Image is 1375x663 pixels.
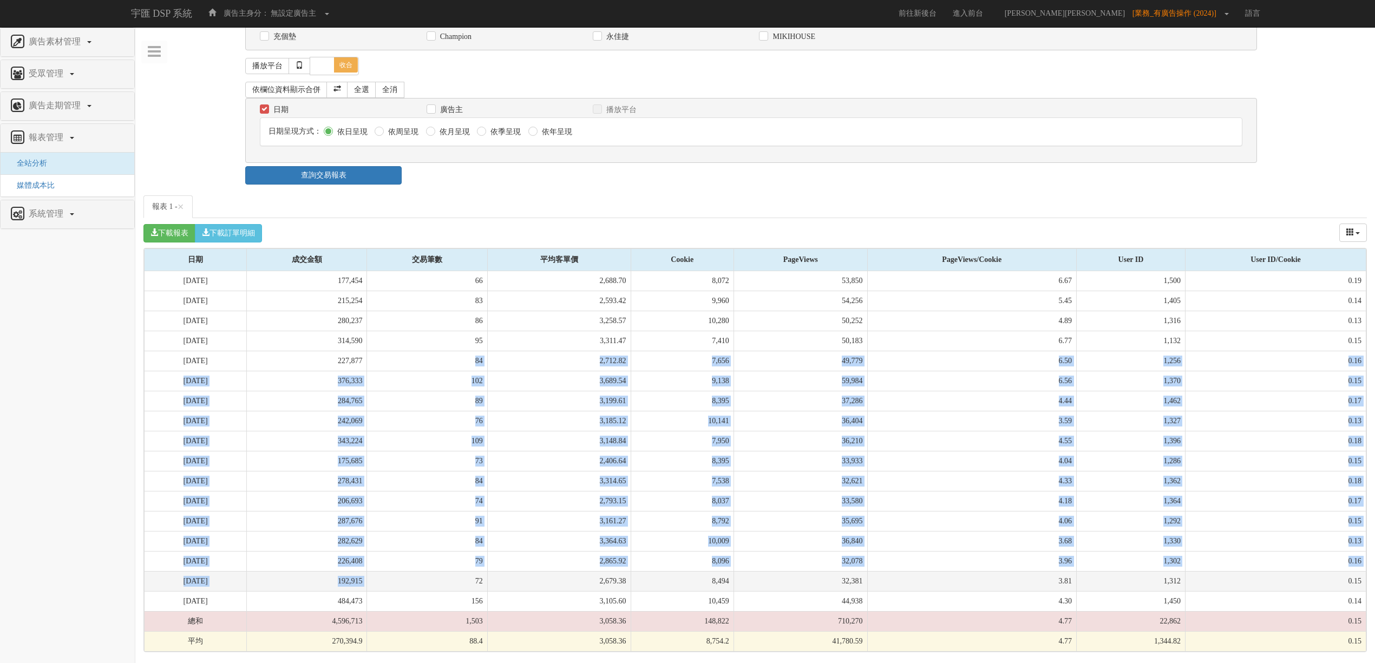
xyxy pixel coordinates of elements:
[1077,451,1186,471] td: 1,286
[247,311,367,331] td: 280,237
[271,9,316,17] span: 無設定廣告主
[487,391,631,411] td: 3,199.61
[1185,291,1366,311] td: 0.14
[367,411,487,431] td: 76
[867,371,1076,391] td: 6.56
[247,271,367,291] td: 177,454
[247,491,367,511] td: 206,693
[631,431,734,451] td: 7,950
[9,159,47,167] span: 全站分析
[1077,511,1186,531] td: 1,292
[734,249,867,271] div: PageViews
[247,551,367,571] td: 226,408
[367,291,487,311] td: 83
[367,371,487,391] td: 102
[487,611,631,631] td: 3,058.36
[1185,371,1366,391] td: 0.15
[734,411,867,431] td: 36,404
[367,471,487,491] td: 84
[1077,431,1186,451] td: 1,396
[367,511,487,531] td: 91
[631,351,734,371] td: 7,656
[247,611,367,631] td: 4,596,713
[1185,491,1366,511] td: 0.17
[247,351,367,371] td: 227,877
[195,224,262,242] button: 下載訂單明細
[9,181,55,189] a: 媒體成本比
[367,391,487,411] td: 89
[631,311,734,331] td: 10,280
[1077,571,1186,591] td: 1,312
[999,9,1130,17] span: [PERSON_NAME][PERSON_NAME]
[143,224,195,242] button: 下載報表
[1185,451,1366,471] td: 0.15
[734,311,867,331] td: 50,252
[631,249,734,271] div: Cookie
[334,57,358,73] span: 收合
[1077,591,1186,611] td: 1,450
[1077,471,1186,491] td: 1,362
[367,351,487,371] td: 84
[734,431,867,451] td: 36,210
[1185,331,1366,351] td: 0.15
[367,331,487,351] td: 95
[224,9,269,17] span: 廣告主身分：
[1077,271,1186,291] td: 1,500
[631,291,734,311] td: 9,960
[734,451,867,471] td: 33,933
[1185,411,1366,431] td: 0.13
[1185,431,1366,451] td: 0.18
[867,451,1076,471] td: 4.04
[734,271,867,291] td: 53,850
[247,331,367,351] td: 314,590
[145,371,247,391] td: [DATE]
[247,571,367,591] td: 192,915
[1186,249,1366,271] div: User ID/Cookie
[1077,311,1186,331] td: 1,316
[487,491,631,511] td: 2,793.15
[367,591,487,611] td: 156
[367,631,487,651] td: 88.4
[247,291,367,311] td: 215,254
[145,271,247,291] td: [DATE]
[385,127,418,137] label: 依周呈現
[247,391,367,411] td: 284,765
[487,351,631,371] td: 2,712.82
[271,104,289,115] label: 日期
[604,31,629,42] label: 永佳捷
[867,391,1076,411] td: 4.44
[269,127,322,135] span: 日期呈現方式：
[367,311,487,331] td: 86
[487,411,631,431] td: 3,185.12
[867,431,1076,451] td: 4.55
[247,371,367,391] td: 376,333
[487,371,631,391] td: 3,689.54
[145,331,247,351] td: [DATE]
[631,631,734,651] td: 8,754.2
[487,331,631,351] td: 3,311.47
[487,471,631,491] td: 3,314.65
[867,331,1076,351] td: 6.77
[145,471,247,491] td: [DATE]
[9,65,126,83] a: 受眾管理
[367,271,487,291] td: 66
[487,631,631,651] td: 3,058.36
[1077,249,1185,271] div: User ID
[145,311,247,331] td: [DATE]
[247,631,367,651] td: 270,394.9
[631,271,734,291] td: 8,072
[145,431,247,451] td: [DATE]
[1185,311,1366,331] td: 0.13
[867,311,1076,331] td: 4.89
[145,291,247,311] td: [DATE]
[734,391,867,411] td: 37,286
[631,451,734,471] td: 8,395
[247,531,367,551] td: 282,629
[734,351,867,371] td: 49,779
[145,511,247,531] td: [DATE]
[145,451,247,471] td: [DATE]
[734,511,867,531] td: 35,695
[604,104,637,115] label: 播放平台
[867,291,1076,311] td: 5.45
[367,451,487,471] td: 73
